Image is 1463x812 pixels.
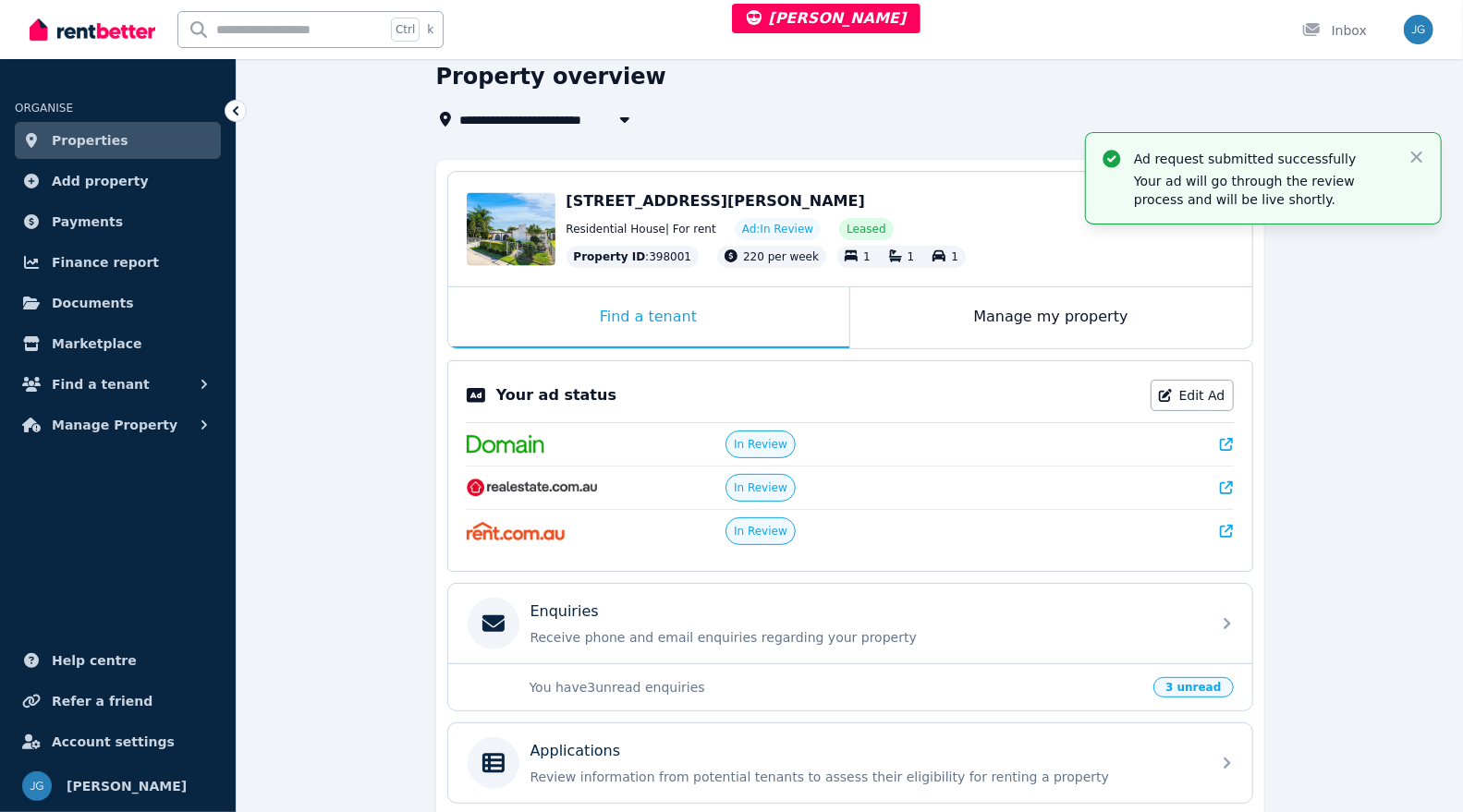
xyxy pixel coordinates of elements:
span: Ctrl [391,18,420,42]
span: Properties [52,129,128,151]
p: Review information from potential tenants to assess their eligibility for renting a property [530,768,1200,786]
a: Finance report [15,244,221,281]
div: Inbox [1302,21,1367,40]
span: [PERSON_NAME] [67,775,187,797]
span: Find a tenant [52,373,150,395]
span: ORGANISE [15,102,73,115]
a: Payments [15,203,221,240]
a: Edit Ad [1151,380,1234,411]
div: Find a tenant [448,287,849,348]
img: RealEstate.com.au [467,479,599,497]
h1: Property overview [436,62,666,91]
span: In Review [734,437,787,452]
a: Documents [15,285,221,321]
span: Residential House | For rent [567,222,716,236]
span: Add property [52,170,149,192]
img: Jeremy Goldschmidt [22,771,52,801]
p: You have 3 unread enquiries [530,678,1143,697]
a: Properties [15,122,221,159]
span: Marketplace [52,333,141,355]
a: ApplicationsReview information from potential tenants to assess their eligibility for renting a p... [448,723,1252,803]
div: Manage my property [850,287,1252,348]
span: 1 [951,250,958,263]
span: 1 [863,250,871,263]
span: 1 [908,250,915,263]
p: Your ad status [496,384,616,406]
div: : 398001 [567,246,700,268]
span: Ad: In Review [742,222,813,236]
span: Payments [52,211,123,233]
img: Domain.com.au [467,435,544,454]
a: Account settings [15,723,221,760]
p: Ad request submitted successfully [1134,150,1393,168]
p: Your ad will go through the review process and will be live shortly. [1134,172,1393,209]
img: Rent.com.au [467,522,566,540]
span: Property ID [574,249,646,264]
span: k [427,22,433,37]
span: Help centre [52,649,137,672]
button: Manage Property [15,406,221,443]
span: Account settings [52,731,175,753]
span: Refer a friend [52,690,152,712]
span: Documents [52,292,134,314]
span: Finance report [52,251,159,273]
a: Help centre [15,642,221,679]
span: In Review [734,480,787,495]
img: Jeremy Goldschmidt [1404,15,1433,44]
span: 3 unread [1153,677,1233,697]
span: Leased [847,222,885,236]
a: Marketplace [15,325,221,362]
p: Enquiries [530,600,599,623]
a: EnquiriesReceive phone and email enquiries regarding your property [448,584,1252,663]
a: Refer a friend [15,683,221,720]
p: Applications [530,740,621,762]
span: 220 per week [743,250,819,263]
p: Receive phone and email enquiries regarding your property [530,628,1200,647]
span: Manage Property [52,414,177,436]
img: RentBetter [30,16,155,43]
span: [PERSON_NAME] [747,9,907,27]
span: [STREET_ADDRESS][PERSON_NAME] [567,192,865,210]
button: Find a tenant [15,366,221,403]
span: In Review [734,524,787,539]
a: Add property [15,163,221,200]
